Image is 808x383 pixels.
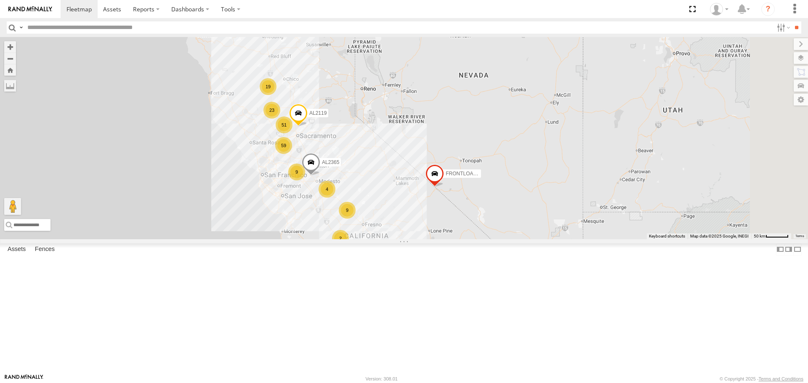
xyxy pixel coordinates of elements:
a: Visit our Website [5,375,43,383]
button: Zoom out [4,53,16,64]
i: ? [761,3,775,16]
button: Map Scale: 50 km per 51 pixels [751,233,791,239]
div: David Lowrie [707,3,731,16]
div: © Copyright 2025 - [720,376,803,381]
div: 9 [288,164,305,180]
button: Zoom Home [4,64,16,76]
label: Map Settings [794,94,808,106]
img: rand-logo.svg [8,6,52,12]
button: Zoom in [4,41,16,53]
label: Assets [3,244,30,256]
div: 2 [332,230,349,247]
label: Dock Summary Table to the Left [776,243,784,256]
a: Terms and Conditions [759,376,803,381]
label: Hide Summary Table [793,243,802,256]
button: Keyboard shortcuts [649,233,685,239]
div: 59 [275,137,292,154]
label: Fences [31,244,59,256]
div: 9 [339,202,356,219]
label: Search Query [18,21,24,34]
div: 4 [319,181,335,198]
span: 50 km [754,234,765,238]
span: Map data ©2025 Google, INEGI [690,234,749,238]
span: AL2365 [322,159,339,165]
div: 23 [263,102,280,119]
span: FRONTLOADER JD344H [446,171,503,177]
div: 51 [276,116,292,133]
div: Version: 308.01 [366,376,398,381]
button: Drag Pegman onto the map to open Street View [4,198,21,215]
a: Terms (opens in new tab) [795,234,804,238]
label: Search Filter Options [773,21,792,34]
label: Dock Summary Table to the Right [784,243,793,256]
span: AL2119 [309,111,327,116]
div: 19 [260,78,276,95]
label: Measure [4,80,16,92]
